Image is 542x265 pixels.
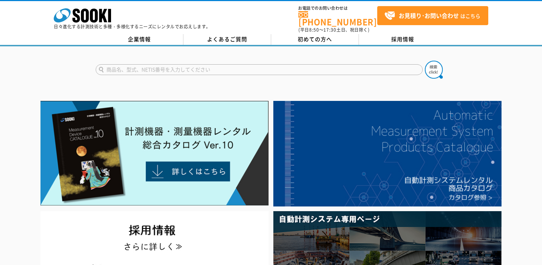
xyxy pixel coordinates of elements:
[298,35,332,43] span: 初めての方へ
[96,34,183,45] a: 企業情報
[298,11,377,26] a: [PHONE_NUMBER]
[271,34,359,45] a: 初めての方へ
[323,27,336,33] span: 17:30
[298,6,377,10] span: お電話でのお問い合わせは
[298,27,369,33] span: (平日 ～ 土日、祝日除く)
[384,10,480,21] span: はこちら
[96,64,423,75] input: 商品名、型式、NETIS番号を入力してください
[54,24,211,29] p: 日々進化する計測技術と多種・多様化するニーズにレンタルでお応えします。
[425,61,443,79] img: btn_search.png
[377,6,488,25] a: お見積り･お問い合わせはこちら
[359,34,447,45] a: 採用情報
[309,27,319,33] span: 8:50
[40,101,269,206] img: Catalog Ver10
[399,11,459,20] strong: お見積り･お問い合わせ
[183,34,271,45] a: よくあるご質問
[273,101,502,206] img: 自動計測システムカタログ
